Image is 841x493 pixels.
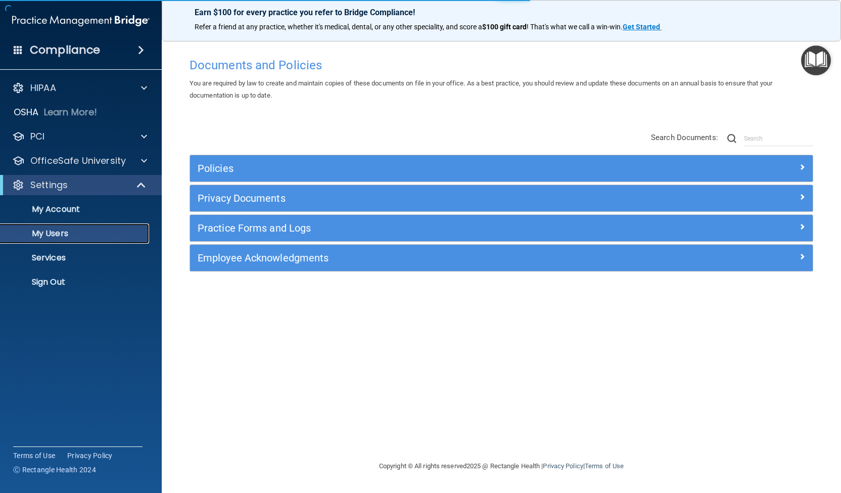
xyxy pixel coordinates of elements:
img: PMB logo [12,11,150,31]
p: Learn More! [44,106,98,118]
p: HIPAA [30,82,56,94]
p: My Users [7,229,145,239]
a: Privacy Policy [543,462,583,470]
button: Open Resource Center [801,46,831,75]
a: Privacy Documents [198,190,805,206]
h4: Compliance [30,43,100,57]
a: Terms of Use [13,451,55,461]
img: ic-search.3b580494.png [727,134,736,143]
a: Practice Forms and Logs [198,220,805,236]
strong: $100 gift card [482,23,527,31]
span: Search Documents: [651,133,718,142]
a: Privacy Policy [67,451,113,461]
a: PCI [12,130,147,143]
strong: Get Started [623,23,660,31]
h5: Privacy Documents [198,193,649,204]
a: Get Started [623,23,662,31]
p: Sign Out [7,277,145,287]
a: Employee Acknowledgments [198,250,805,266]
p: Services [7,253,145,263]
span: Refer a friend at any practice, whether it's medical, dental, or any other speciality, and score a [195,23,482,31]
p: PCI [30,130,44,143]
p: OfficeSafe University [30,155,126,167]
p: Settings [30,179,68,191]
h5: Employee Acknowledgments [198,252,649,263]
a: Policies [198,160,805,176]
h5: Policies [198,163,649,174]
div: Copyright © All rights reserved 2025 @ Rectangle Health | | [317,450,686,482]
p: OSHA [14,106,39,118]
input: Search [744,131,813,146]
h5: Practice Forms and Logs [198,222,649,234]
a: HIPAA [12,82,147,94]
a: Settings [12,179,147,191]
span: Ⓒ Rectangle Health 2024 [13,465,96,475]
a: Terms of Use [585,462,624,470]
span: You are required by law to create and maintain copies of these documents on file in your office. ... [190,79,772,99]
p: My Account [7,204,145,214]
p: Earn $100 for every practice you refer to Bridge Compliance! [195,8,808,17]
a: OfficeSafe University [12,155,147,167]
span: ! That's what we call a win-win. [527,23,623,31]
h4: Documents and Policies [190,59,813,72]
